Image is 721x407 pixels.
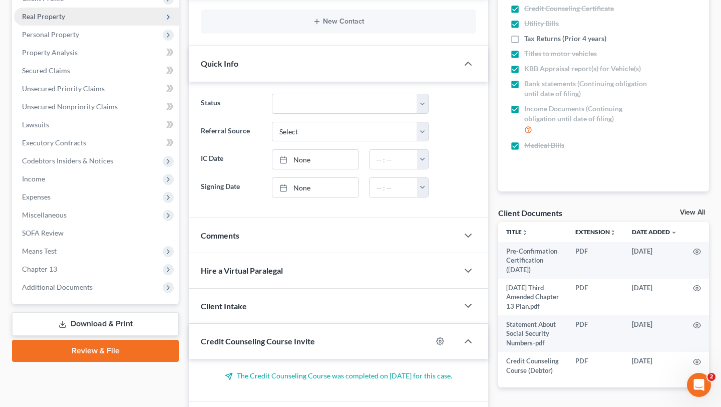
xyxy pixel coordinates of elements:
a: Secured Claims [14,62,179,80]
button: New Contact [209,18,468,26]
span: Chapter 13 [22,265,57,273]
label: IC Date [196,149,267,169]
span: Medical Bills [524,140,564,150]
p: The Credit Counseling Course was completed on [DATE] for this case. [201,371,476,381]
span: Unsecured Nonpriority Claims [22,102,118,111]
a: None [272,150,358,169]
td: PDF [567,315,624,352]
span: Executory Contracts [22,138,86,147]
label: Signing Date [196,177,267,197]
span: SOFA Review [22,229,64,237]
span: Secured Claims [22,66,70,75]
span: Income [22,174,45,183]
div: Client Documents [498,208,562,218]
a: Extensionunfold_more [575,228,616,236]
a: Executory Contracts [14,134,179,152]
span: KBB Appraisal report(s) for Vehicle(s) [524,64,641,74]
td: Pre-Confirmation Certification ([DATE]) [498,242,567,279]
a: None [272,178,358,197]
i: expand_more [671,230,677,236]
a: Unsecured Priority Claims [14,80,179,98]
span: Quick Info [201,59,238,68]
td: Credit Counseling Course (Debtor) [498,352,567,379]
span: Credit Counseling Course Invite [201,336,315,346]
td: Statement About Social Security Numbers-pdf [498,315,567,352]
span: Titles to motor vehicles [524,49,597,59]
i: unfold_more [610,230,616,236]
span: Utility Bills [524,19,559,29]
span: Means Test [22,247,57,255]
span: Personal Property [22,30,79,39]
span: Hire a Virtual Paralegal [201,266,283,275]
a: View All [680,209,705,216]
span: Credit Counseling Certificate [524,4,614,14]
a: Download & Print [12,312,179,336]
span: Real Property [22,12,65,21]
a: Review & File [12,340,179,362]
i: unfold_more [522,230,528,236]
a: SOFA Review [14,224,179,242]
td: PDF [567,242,624,279]
span: Unsecured Priority Claims [22,84,105,93]
span: Lawsuits [22,120,49,129]
td: PDF [567,279,624,315]
td: [DATE] [624,279,685,315]
td: PDF [567,352,624,379]
span: Income Documents (Continuing obligation until date of filing) [524,104,648,124]
label: Status [196,94,267,114]
input: -- : -- [370,178,417,197]
td: [DATE] [624,352,685,379]
td: [DATE] [624,315,685,352]
td: [DATE] Third Amended Chapter 13 Plan.pdf [498,279,567,315]
span: Property Analysis [22,48,78,57]
input: -- : -- [370,150,417,169]
span: Codebtors Insiders & Notices [22,156,113,165]
span: Additional Documents [22,283,93,291]
span: Tax Returns (Prior 4 years) [524,34,606,44]
span: Miscellaneous [22,211,67,219]
iframe: Intercom live chat [687,373,711,397]
td: [DATE] [624,242,685,279]
a: Titleunfold_more [506,228,528,236]
a: Property Analysis [14,44,179,62]
span: Client Intake [201,301,247,311]
a: Unsecured Nonpriority Claims [14,98,179,116]
a: Lawsuits [14,116,179,134]
label: Referral Source [196,122,267,142]
span: Expenses [22,192,51,201]
span: Bank statements (Continuing obligation until date of filing) [524,79,648,99]
span: 2 [707,373,715,381]
span: Comments [201,231,239,240]
a: Date Added expand_more [632,228,677,236]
